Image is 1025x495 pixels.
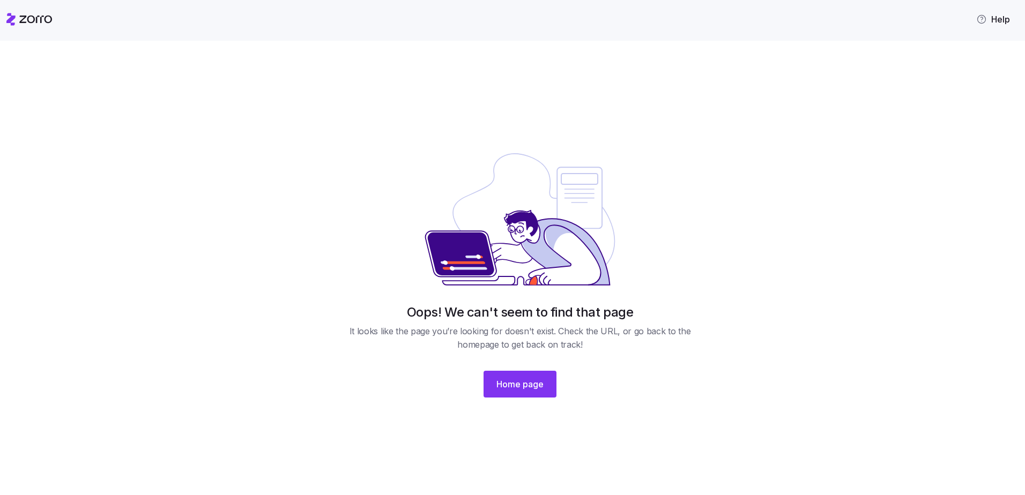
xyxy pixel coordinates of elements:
span: It looks like the page you’re looking for doesn't exist. Check the URL, or go back to the homepag... [341,325,699,351]
span: Home page [496,378,544,391]
span: Help [976,13,1010,26]
h1: Oops! We can't seem to find that page [407,304,633,320]
button: Help [968,9,1019,30]
a: Home page [484,360,556,397]
button: Home page [484,371,556,397]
